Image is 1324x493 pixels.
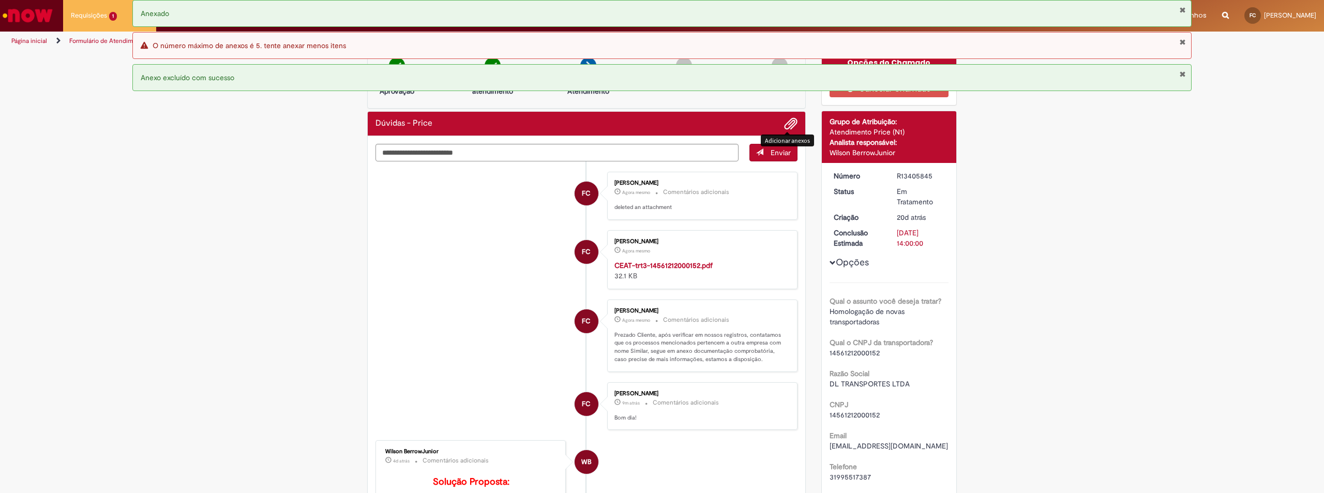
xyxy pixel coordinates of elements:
div: FRANCISCO DONIZETE COSTA [575,392,598,416]
button: Enviar [749,144,798,161]
small: Comentários adicionais [663,188,729,197]
h2: Dúvidas - Price Histórico de tíquete [375,119,432,128]
span: Agora mesmo [622,317,650,323]
b: Razão Social [830,369,869,378]
a: Formulário de Atendimento [69,37,146,45]
textarea: Digite sua mensagem aqui... [375,144,739,161]
span: FC [582,392,591,416]
span: FC [1250,12,1256,19]
span: Requisições [71,10,107,21]
span: 4d atrás [393,458,410,464]
p: deleted an attachment [614,203,787,212]
dt: Número [826,171,890,181]
div: Adicionar anexos [761,135,814,146]
span: 14561212000152 [830,348,880,357]
div: Atendimento Price (N1) [830,127,949,137]
div: [PERSON_NAME] [614,391,787,397]
div: FRANCISCO DONIZETE COSTA [575,240,598,264]
div: [PERSON_NAME] [614,308,787,314]
b: Qual o CNPJ da transportadora? [830,338,933,347]
button: Fechar Notificação [1179,70,1186,78]
span: 20d atrás [897,213,926,222]
span: Anexo excluído com sucesso [141,73,234,82]
div: 32.1 KB [614,260,787,281]
span: 31995517387 [830,472,871,482]
b: Solução Proposta: [433,476,509,488]
div: Analista responsável: [830,137,949,147]
small: Comentários adicionais [423,456,489,465]
span: FC [582,181,591,206]
span: FC [582,309,591,334]
div: Grupo de Atribuição: [830,116,949,127]
span: [EMAIL_ADDRESS][DOMAIN_NAME] [830,441,948,451]
span: 14561212000152 [830,410,880,420]
span: DL TRANSPORTES LTDA [830,379,910,389]
time: 01/09/2025 10:28:37 [622,189,650,196]
div: Em Tratamento [897,186,945,207]
a: CEAT-trt3-14561212000152.pdf [614,261,713,270]
dt: Conclusão Estimada [826,228,890,248]
span: O número máximo de anexos é 5. tente anexar menos itens [153,41,346,50]
div: R13405845 [897,171,945,181]
div: [PERSON_NAME] [614,238,787,245]
span: Enviar [771,148,791,157]
small: Comentários adicionais [663,316,729,324]
small: Comentários adicionais [653,398,719,407]
span: [PERSON_NAME] [1264,11,1316,20]
div: FRANCISCO DONIZETE COSTA [575,182,598,205]
b: Telefone [830,462,857,471]
span: WB [581,450,592,474]
div: Wilson BerrowJunior [575,450,598,474]
time: 01/09/2025 10:16:39 [622,400,640,406]
div: [DATE] 14:00:00 [897,228,945,248]
button: Adicionar anexos [784,117,798,130]
span: FC [582,240,591,264]
span: Anexado [141,9,169,18]
dt: Status [826,186,890,197]
div: [PERSON_NAME] [614,180,787,186]
span: Agora mesmo [622,189,650,196]
div: FRANCISCO DONIZETE COSTA [575,309,598,333]
ul: Trilhas de página [8,32,875,51]
p: Bom dia! [614,414,787,422]
span: 1 [109,12,117,21]
div: 12/08/2025 18:06:42 [897,212,945,222]
b: Qual o assunto você deseja tratar? [830,296,941,306]
b: Email [830,431,847,440]
button: Fechar Notificação [1179,6,1186,14]
img: ServiceNow [1,5,54,26]
a: Página inicial [11,37,47,45]
div: Wilson BerrowJunior [385,449,558,455]
span: 9m atrás [622,400,640,406]
span: Agora mesmo [622,248,650,254]
div: Wilson BerrowJunior [830,147,949,158]
span: Homologação de novas transportadoras [830,307,907,326]
button: Fechar Notificação [1179,38,1186,46]
p: Prezado Cliente, após verificar em nossos registros, contatamos que os processos mencionados pert... [614,331,787,364]
b: CNPJ [830,400,848,409]
dt: Criação [826,212,890,222]
time: 12/08/2025 18:06:42 [897,213,926,222]
time: 29/08/2025 10:18:56 [393,458,410,464]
